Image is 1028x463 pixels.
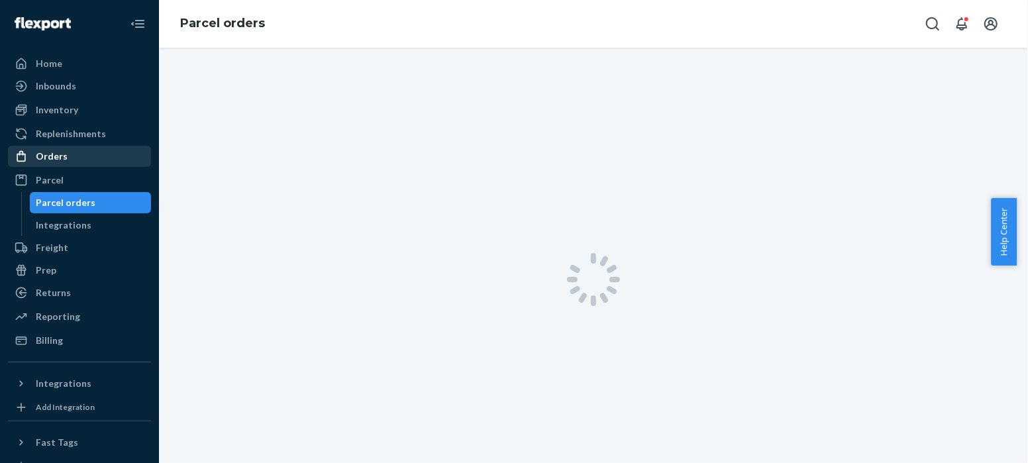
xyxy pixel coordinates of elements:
a: Inventory [8,99,151,121]
div: Billing [36,334,63,347]
a: Parcel orders [30,192,152,213]
div: Reporting [36,310,80,323]
button: Open notifications [949,11,975,37]
div: Integrations [36,377,91,390]
div: Replenishments [36,127,106,140]
a: Integrations [30,215,152,236]
a: Reporting [8,306,151,327]
div: Freight [36,241,68,254]
div: Home [36,57,62,70]
a: Inbounds [8,76,151,97]
div: Inventory [36,103,78,117]
ol: breadcrumbs [170,5,276,43]
a: Parcel orders [180,16,265,30]
a: Returns [8,282,151,303]
button: Open account menu [978,11,1004,37]
div: Prep [36,264,56,277]
a: Billing [8,330,151,351]
a: Home [8,53,151,74]
a: Prep [8,260,151,281]
button: Help Center [991,198,1017,266]
img: Flexport logo [15,17,71,30]
div: Returns [36,286,71,299]
button: Close Navigation [125,11,151,37]
div: Parcel [36,174,64,187]
div: Add Integration [36,401,95,413]
a: Freight [8,237,151,258]
div: Parcel orders [36,196,96,209]
div: Integrations [36,219,92,232]
a: Parcel [8,170,151,191]
a: Orders [8,146,151,167]
button: Fast Tags [8,432,151,453]
button: Open Search Box [919,11,946,37]
a: Replenishments [8,123,151,144]
div: Fast Tags [36,436,78,449]
div: Orders [36,150,68,163]
a: Add Integration [8,399,151,415]
button: Integrations [8,373,151,394]
div: Inbounds [36,79,76,93]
